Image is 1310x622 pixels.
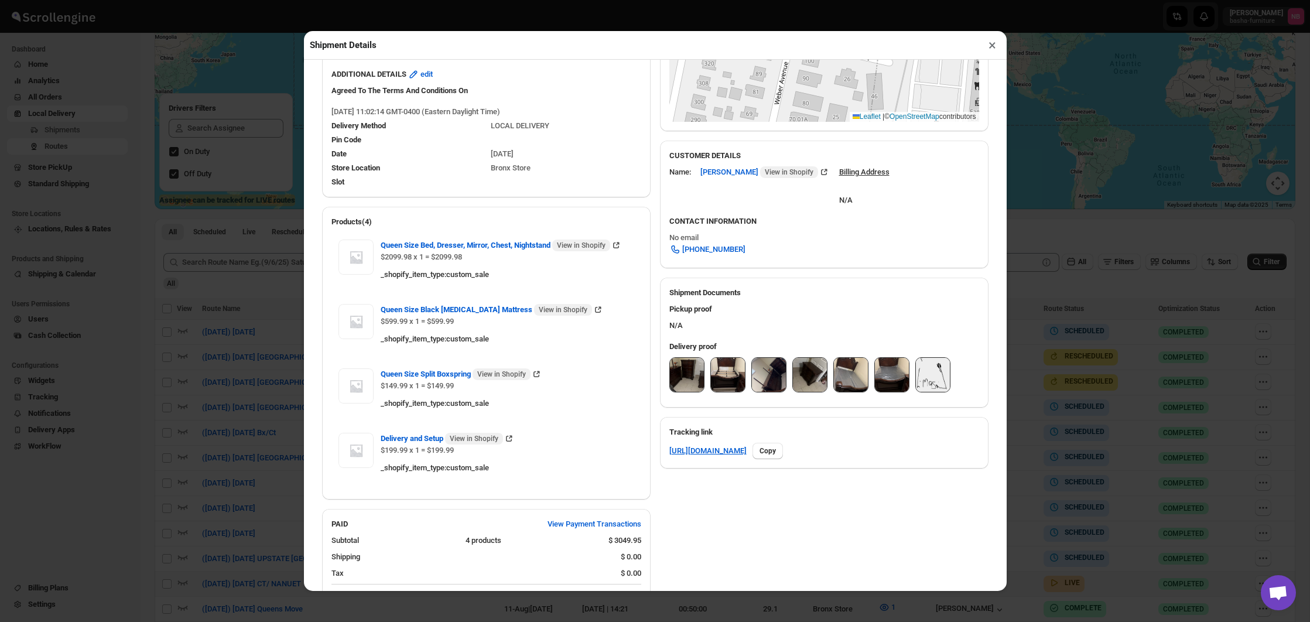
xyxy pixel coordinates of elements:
[541,515,648,534] button: View Payment Transactions
[331,149,347,158] span: Date
[381,446,454,454] span: $199.99 x 1 = $199.99
[331,216,641,228] h2: Products(4)
[310,39,377,51] h2: Shipment Details
[662,240,753,259] a: [PHONE_NUMBER]
[621,551,641,563] div: $ 0.00
[1261,575,1296,610] a: Open chat
[381,462,634,474] div: _shopify_item_type : custom_sale
[711,358,745,392] img: eWvvsp_DYPZafYCYOB4sD.jpg
[669,216,979,227] h3: CONTACT INFORMATION
[477,370,526,379] span: View in Shopify
[557,241,606,250] span: View in Shopify
[331,535,457,546] div: Subtotal
[381,333,634,345] div: _shopify_item_type : custom_sale
[381,240,610,251] span: Queen Size Bed, Dresser, Mirror, Chest, Nightstand
[793,358,827,392] img: gwUmzk165AYNVPBWhu-P1.jpg
[916,358,950,392] img: mEe3_4Za4tgQaJs3jHy2A.png
[381,398,634,409] div: _shopify_item_type : custom_sale
[491,121,549,130] span: LOCAL DELIVERY
[331,121,386,130] span: Delivery Method
[381,370,542,378] a: Queen Size Split Boxspring View in Shopify
[760,446,776,456] span: Copy
[883,112,884,121] span: |
[839,168,890,176] u: Billing Address
[853,112,881,121] a: Leaflet
[381,381,454,390] span: $149.99 x 1 = $149.99
[381,252,462,261] span: $2099.98 x 1 = $2099.98
[834,358,868,392] img: PV-IC_NoGRdHuOPwPnkoU.jpg
[338,368,374,404] img: Item
[669,233,699,242] span: No email
[331,69,406,80] b: ADDITIONAL DETAILS
[669,166,691,178] div: Name:
[621,568,641,579] div: $ 0.00
[682,244,745,255] span: [PHONE_NUMBER]
[381,368,531,380] span: Queen Size Split Boxspring
[401,65,440,84] button: edit
[875,358,909,392] img: JPsGW4tJyupcZEN2gBbvJ.jpg
[539,305,587,315] span: View in Shopify
[331,568,611,579] div: Tax
[331,551,611,563] div: Shipping
[670,358,704,392] img: 9AyByLiSGNnsl-55HLQgX.jpg
[669,150,979,162] h3: CUSTOMER DETAILS
[466,535,599,546] div: 4 products
[381,433,503,445] span: Delivery and Setup
[660,299,989,336] div: N/A
[331,107,500,116] span: [DATE] 11:02:14 GMT-0400 (Eastern Daylight Time)
[669,445,747,457] a: [URL][DOMAIN_NAME]
[381,269,634,281] div: _shopify_item_type : custom_sale
[331,590,348,599] b: Total
[669,426,979,438] h3: Tracking link
[669,303,979,315] h3: Pickup proof
[331,135,361,144] span: Pin Code
[381,434,515,443] a: Delivery and Setup View in Shopify
[331,518,348,530] h2: PAID
[548,518,641,530] span: View Payment Transactions
[850,112,979,122] div: © contributors
[669,287,979,299] h2: Shipment Documents
[381,304,592,316] span: Queen Size Black [MEDICAL_DATA] Mattress
[890,112,939,121] a: OpenStreetMap
[420,69,433,80] span: edit
[608,589,641,601] div: $ 3049.95
[338,240,374,275] img: Item
[450,434,498,443] span: View in Shopify
[608,535,641,546] div: $ 3049.95
[338,433,374,468] img: Item
[331,177,344,186] span: Slot
[331,163,380,172] span: Store Location
[381,305,604,314] a: Queen Size Black [MEDICAL_DATA] Mattress View in Shopify
[752,358,786,392] img: vsIkWZtq7OV7qa8PZBGUW.jpg
[381,317,454,326] span: $599.99 x 1 = $599.99
[839,183,890,206] div: N/A
[700,166,818,178] span: [PERSON_NAME]
[984,37,1001,53] button: ×
[765,168,813,177] span: View in Shopify
[381,241,622,250] a: Queen Size Bed, Dresser, Mirror, Chest, Nightstand View in Shopify
[491,149,514,158] span: [DATE]
[700,168,830,176] a: [PERSON_NAME] View in Shopify
[491,163,531,172] span: Bronx Store
[669,341,979,353] h3: Delivery proof
[338,304,374,339] img: Item
[331,86,468,95] span: Agreed To The Terms And Conditions On
[753,443,783,459] button: Copy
